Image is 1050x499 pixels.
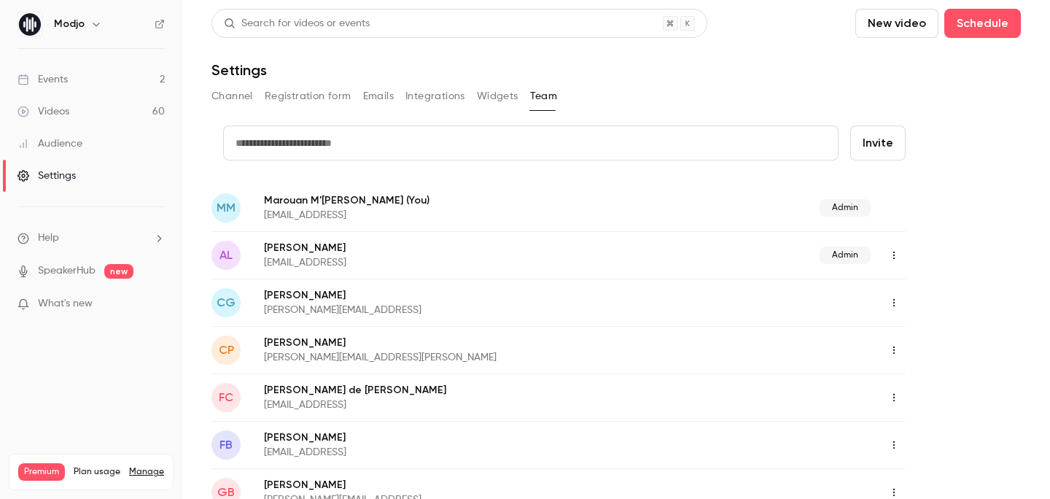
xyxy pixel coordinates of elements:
[855,9,938,38] button: New video
[820,199,871,217] span: Admin
[219,247,233,264] span: AL
[264,193,625,208] p: Marouan M'[PERSON_NAME]
[38,231,59,246] span: Help
[944,9,1021,38] button: Schedule
[264,288,652,303] p: [PERSON_NAME]
[211,61,267,79] h1: Settings
[38,263,96,279] a: SpeakerHub
[264,383,664,398] p: [PERSON_NAME] de [PERSON_NAME]
[18,463,65,481] span: Premium
[477,85,518,108] button: Widgets
[211,85,253,108] button: Channel
[264,445,615,460] p: [EMAIL_ADDRESS]
[264,398,664,412] p: [EMAIL_ADDRESS]
[405,85,465,108] button: Integrations
[129,466,164,478] a: Manage
[104,264,133,279] span: new
[18,12,42,36] img: Modjo
[17,104,69,119] div: Videos
[219,436,233,454] span: FB
[224,16,370,31] div: Search for videos or events
[17,231,165,246] li: help-dropdown-opener
[850,125,906,160] button: Invite
[38,296,93,312] span: What's new
[219,341,234,359] span: CP
[217,294,236,312] span: CG
[264,478,652,492] p: [PERSON_NAME]
[264,350,690,365] p: [PERSON_NAME][EMAIL_ADDRESS][PERSON_NAME]
[217,199,236,217] span: MM
[264,208,625,223] p: [EMAIL_ADDRESS]
[363,85,394,108] button: Emails
[17,72,68,87] div: Events
[147,298,165,311] iframe: Noticeable Trigger
[54,17,85,31] h6: Modjo
[530,85,558,108] button: Team
[403,193,429,208] span: (You)
[264,241,583,255] p: [PERSON_NAME]
[219,389,233,406] span: FC
[264,303,652,317] p: [PERSON_NAME][EMAIL_ADDRESS]
[264,430,615,445] p: [PERSON_NAME]
[17,136,82,151] div: Audience
[17,169,76,183] div: Settings
[264,255,583,270] p: [EMAIL_ADDRESS]
[74,466,120,478] span: Plan usage
[265,85,351,108] button: Registration form
[264,336,690,350] p: [PERSON_NAME]
[820,247,871,264] span: Admin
